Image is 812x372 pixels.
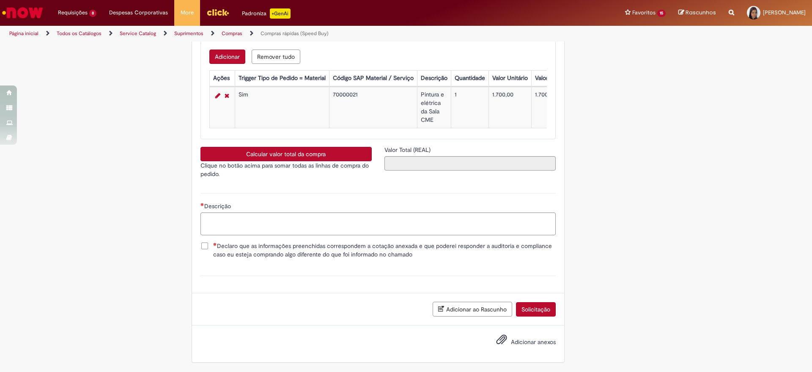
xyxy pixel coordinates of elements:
img: click_logo_yellow_360x200.png [206,6,229,19]
th: Ações [209,71,235,86]
th: Trigger Tipo de Pedido = Material [235,71,329,86]
th: Valor Total Moeda [531,71,585,86]
td: 1.700,00 [488,87,531,128]
td: 70000021 [329,87,417,128]
td: Pintura e elétrica da Sala CME [417,87,451,128]
td: Sim [235,87,329,128]
p: +GenAi [270,8,291,19]
input: Valor Total (REAL) [384,156,556,171]
th: Valor Unitário [488,71,531,86]
span: Requisições [58,8,88,17]
a: Todos os Catálogos [57,30,101,37]
button: Remove all rows for Lista de Itens [252,50,300,64]
td: 1 [451,87,488,128]
button: Adicionar anexos [494,332,509,351]
span: 15 [657,10,666,17]
label: Somente leitura - Valor Total (REAL) [384,146,432,154]
span: Necessários [200,203,204,206]
a: Editar Linha 1 [213,91,222,101]
ul: Trilhas de página [6,26,535,41]
a: Rascunhos [678,9,716,17]
span: Declaro que as informações preenchidas correspondem a cotação anexada e que poderei responder a a... [213,242,556,259]
th: Descrição [417,71,451,86]
span: [PERSON_NAME] [763,9,806,16]
span: Descrição [204,202,233,210]
button: Add a row for Lista de Itens [209,50,245,64]
p: Clique no botão acima para somar todas as linhas de compra do pedido. [200,161,372,178]
span: Somente leitura - Valor Total (REAL) [384,146,432,154]
span: Despesas Corporativas [109,8,168,17]
td: 1.700,00 [531,87,585,128]
a: Service Catalog [120,30,156,37]
a: Compras rápidas (Speed Buy) [261,30,329,37]
a: Suprimentos [174,30,203,37]
button: Solicitação [516,302,556,317]
span: Necessários [213,242,217,246]
span: Rascunhos [686,8,716,17]
span: Adicionar anexos [511,338,556,346]
th: Código SAP Material / Serviço [329,71,417,86]
span: 8 [89,10,96,17]
th: Quantidade [451,71,488,86]
a: Compras [222,30,242,37]
button: Calcular valor total da compra [200,147,372,161]
span: More [181,8,194,17]
a: Página inicial [9,30,38,37]
button: Adicionar ao Rascunho [433,302,512,317]
textarea: Descrição [200,212,556,235]
div: Padroniza [242,8,291,19]
span: Favoritos [632,8,656,17]
a: Remover linha 1 [222,91,231,101]
img: ServiceNow [1,4,44,21]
